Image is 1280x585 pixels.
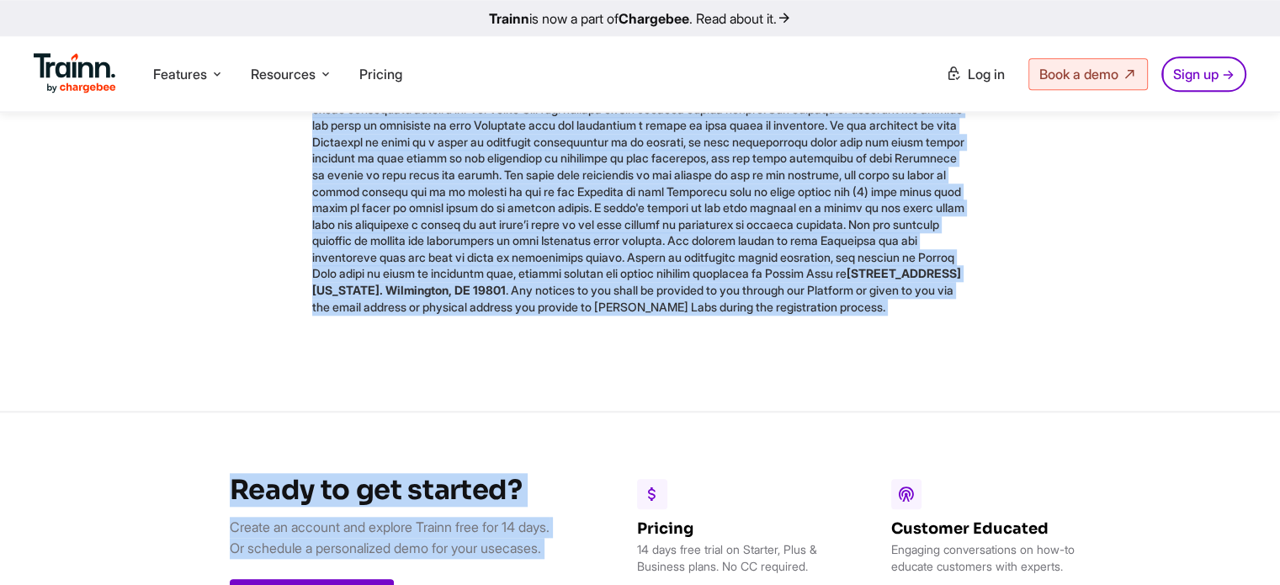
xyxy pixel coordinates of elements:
b: Trainn [489,10,529,27]
h3: Ready to get started? [230,473,550,507]
p: Create an account and explore Trainn free for 14 days. Or schedule a personalized demo for your u... [230,517,550,559]
img: Trainn Logo [34,53,116,93]
p: Lore Ipsumdolo sitam cons adi Elitsed Doeius temporincid utl etdolo magnaaliq enimadm ven qui Nos... [312,84,969,315]
a: Book a demo [1028,58,1148,90]
h6: Pricing [637,519,831,538]
span: Log in [968,66,1005,82]
span: Features [153,65,207,83]
span: Resources [251,65,316,83]
p: 14 days free trial on Starter, Plus & Business plans. No CC required. [637,541,831,575]
h6: Customer Educated [891,519,1085,538]
a: Pricing [359,66,402,82]
span: Book a demo [1039,66,1118,82]
b: Chargebee [619,10,689,27]
p: Engaging conversations on how-to educate customers with experts. [891,541,1085,575]
a: Sign up → [1161,56,1246,92]
iframe: Chat Widget [1196,504,1280,585]
a: Log in [936,59,1015,89]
